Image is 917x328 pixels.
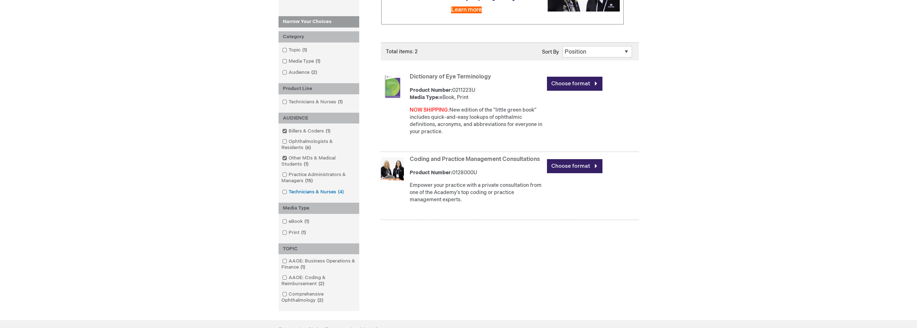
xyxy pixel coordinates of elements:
strong: Product Number: [410,170,452,176]
span: Total items: 2 [386,49,418,55]
div: AUDIENCE [279,113,359,124]
a: Dictionary of Eye Terminology [410,73,491,80]
a: Practice Administrators & Managers15 [280,171,357,184]
a: Media Type1 [280,58,323,65]
span: 1 [299,230,308,235]
span: 1 [324,128,332,134]
img: Coding and Practice Management Consultations [381,157,404,180]
a: Coding and Practice Management Consultations [410,156,540,163]
span: 2 [316,297,325,303]
span: 2 [317,281,326,287]
img: Dictionary of Eye Terminology [381,75,404,98]
div: TOPIC [279,243,359,255]
a: AAOE: Business Operations & Finance1 [280,258,357,271]
a: Topic1 [280,47,310,54]
a: Print1 [280,229,309,236]
a: Choose format [547,159,602,173]
a: Ophthalmologists & Residents6 [280,138,357,151]
span: 4 [336,189,346,195]
a: AAOE: Coding & Reimbursement2 [280,274,357,287]
span: 15 [303,178,315,184]
a: Learn more [451,6,482,13]
label: Sort By [542,49,559,55]
a: eBook1 [280,218,312,225]
strong: Media Type: [410,94,440,100]
strong: Product Number: [410,87,452,93]
div: Empower your practice with a private consultation from one of the Academy's top coding or practic... [410,182,543,203]
a: Choose format [547,77,602,91]
font: NOW SHIPPING: [410,107,449,113]
div: Media Type [279,203,359,214]
span: 1 [301,47,309,53]
a: Other MDs & Medical Students1 [280,155,357,168]
a: Billers & Coders1 [280,128,333,135]
div: New edition of the "little green book" includes quick-and-easy lookups of ophthalmic definitions,... [410,107,543,135]
a: Technicians & Nurses1 [280,99,346,105]
span: 6 [303,145,313,150]
div: 0211223U eBook, Print [410,87,543,101]
strong: Narrow Your Choices [279,16,359,28]
span: 1 [303,219,311,224]
span: 1 [336,99,344,105]
span: 2 [310,69,319,75]
div: Category [279,31,359,42]
span: 1 [302,161,310,167]
a: Comprehensive Ophthalmology2 [280,291,357,304]
a: Technicians & Nurses4 [280,189,347,196]
span: 1 [314,58,322,64]
div: 0128000U [410,169,543,176]
a: Audience2 [280,69,320,76]
span: 1 [299,264,307,270]
div: Product Line [279,83,359,94]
